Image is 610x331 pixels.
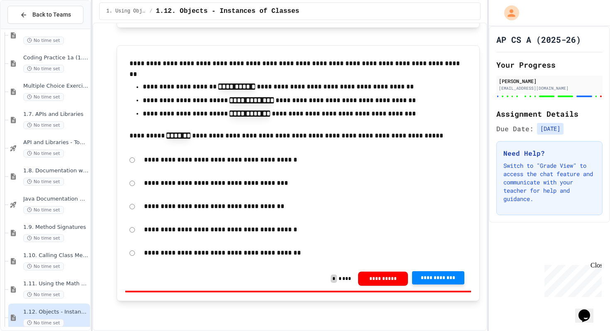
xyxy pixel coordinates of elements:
h1: AP CS A (2025-26) [496,34,581,45]
span: Java Documentation with Comments - Topic 1.8 [23,196,88,203]
span: No time set [23,262,64,270]
iframe: chat widget [575,298,602,323]
span: No time set [23,65,64,73]
span: Coding Practice 1a (1.1-1.6) [23,54,88,61]
span: No time set [23,206,64,214]
span: No time set [23,93,64,101]
span: No time set [23,319,64,327]
span: 1. Using Objects and Methods [106,8,146,15]
span: Due Date: [496,124,534,134]
div: My Account [495,3,521,22]
iframe: chat widget [541,262,602,297]
p: Switch to "Grade View" to access the chat feature and communicate with your teacher for help and ... [503,162,595,203]
span: No time set [23,37,64,44]
span: Back to Teams [32,10,71,19]
span: No time set [23,121,64,129]
div: [PERSON_NAME] [499,77,600,85]
span: 1.10. Calling Class Methods [23,252,88,259]
span: 1.7. APIs and Libraries [23,111,88,118]
h3: Need Help? [503,148,595,158]
span: API and Libraries - Topic 1.7 [23,139,88,146]
span: 1.12. Objects - Instances of Classes [23,309,88,316]
span: No time set [23,234,64,242]
span: No time set [23,150,64,157]
span: 1.11. Using the Math Class [23,280,88,287]
span: 1.8. Documentation with Comments and Preconditions [23,167,88,174]
span: No time set [23,178,64,186]
span: [DATE] [537,123,564,135]
div: [EMAIL_ADDRESS][DOMAIN_NAME] [499,85,600,91]
h2: Your Progress [496,59,603,71]
span: 1.9. Method Signatures [23,224,88,231]
h2: Assignment Details [496,108,603,120]
span: Multiple Choice Exercises for Unit 1a (1.1-1.6) [23,83,88,90]
div: Chat with us now!Close [3,3,57,53]
span: 1.12. Objects - Instances of Classes [156,6,300,16]
span: No time set [23,291,64,299]
span: / [149,8,152,15]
